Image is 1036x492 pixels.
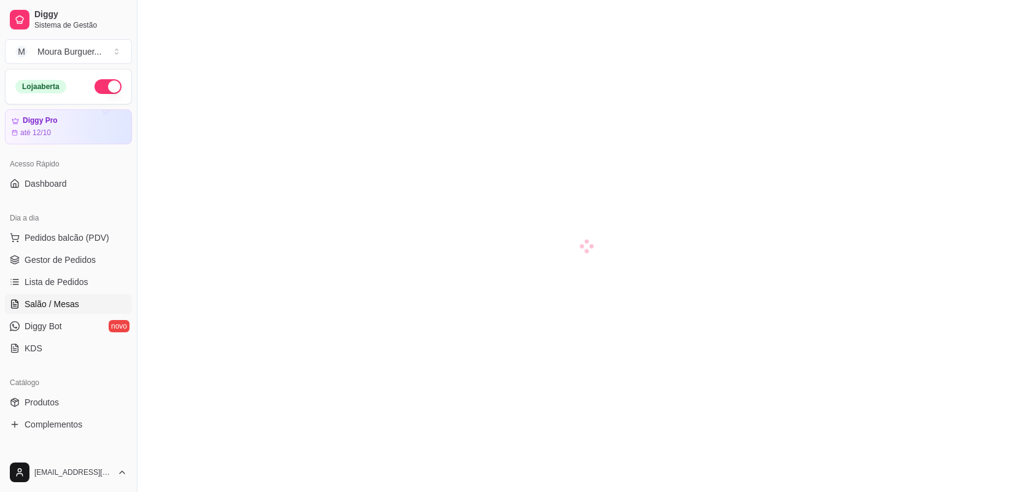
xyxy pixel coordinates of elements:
a: Salão / Mesas [5,294,132,314]
span: Complementos [25,418,82,431]
a: DiggySistema de Gestão [5,5,132,34]
a: Produtos [5,392,132,412]
span: Lista de Pedidos [25,276,88,288]
a: Diggy Proaté 12/10 [5,109,132,144]
a: Gestor de Pedidos [5,250,132,270]
span: Diggy [34,9,127,20]
span: Produtos [25,396,59,408]
div: Catálogo [5,373,132,392]
span: KDS [25,342,42,354]
button: Select a team [5,39,132,64]
button: Pedidos balcão (PDV) [5,228,132,248]
span: Pedidos balcão (PDV) [25,232,109,244]
span: Salão / Mesas [25,298,79,310]
a: KDS [5,338,132,358]
span: M [15,45,28,58]
div: Moura Burguer ... [37,45,101,58]
a: Complementos [5,415,132,434]
article: Diggy Pro [23,116,58,125]
div: Loja aberta [15,80,66,93]
span: Dashboard [25,178,67,190]
div: Dia a dia [5,208,132,228]
button: Alterar Status [95,79,122,94]
button: [EMAIL_ADDRESS][DOMAIN_NAME] [5,458,132,487]
span: Diggy Bot [25,320,62,332]
a: Diggy Botnovo [5,316,132,336]
a: Lista de Pedidos [5,272,132,292]
span: Sistema de Gestão [34,20,127,30]
article: até 12/10 [20,128,51,138]
div: Acesso Rápido [5,154,132,174]
span: [EMAIL_ADDRESS][DOMAIN_NAME] [34,467,112,477]
span: Gestor de Pedidos [25,254,96,266]
a: Dashboard [5,174,132,193]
